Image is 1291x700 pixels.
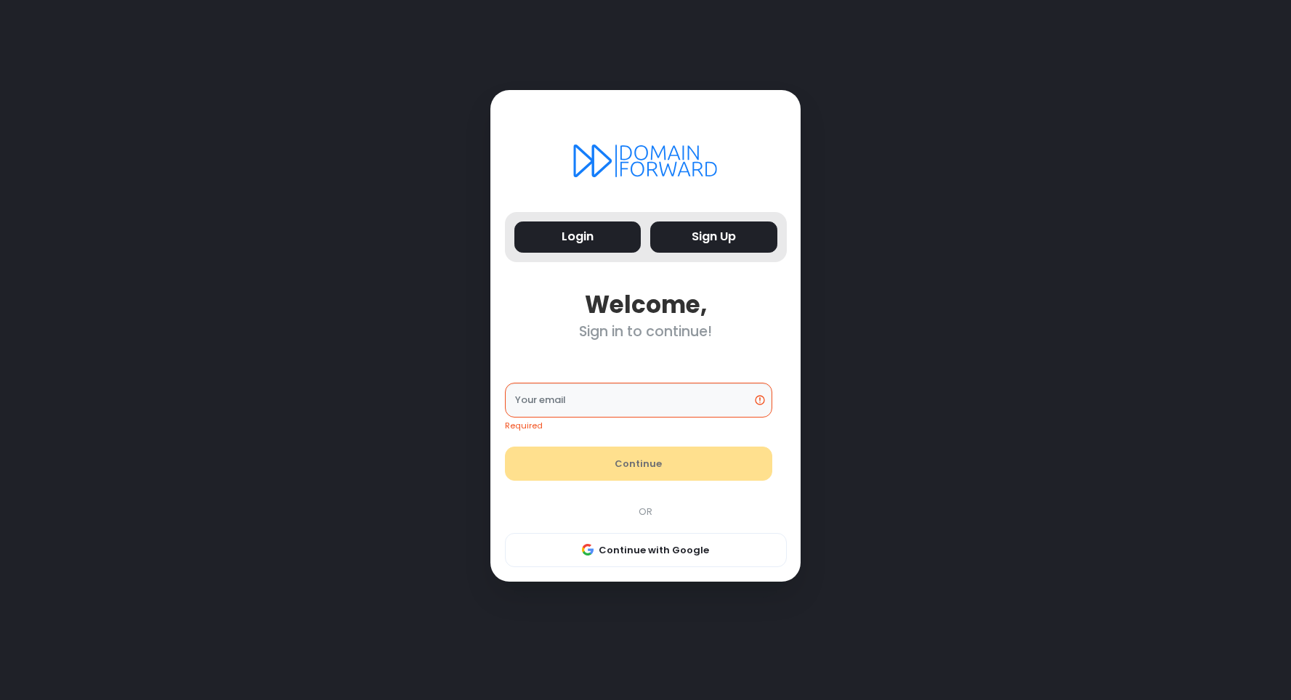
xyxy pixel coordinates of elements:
div: Required [505,420,773,432]
button: Sign Up [650,221,777,253]
button: Continue with Google [505,533,787,568]
div: Sign in to continue! [505,323,787,340]
div: Welcome, [505,290,787,319]
button: Login [514,221,642,253]
div: OR [498,505,794,519]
